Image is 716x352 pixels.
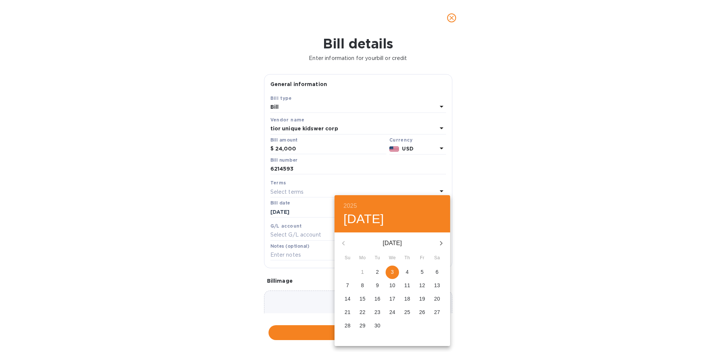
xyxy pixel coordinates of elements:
button: 29 [356,319,369,333]
button: 10 [386,279,399,292]
button: 23 [371,306,384,319]
button: 30 [371,319,384,333]
p: 29 [359,322,365,329]
p: 26 [419,308,425,316]
button: 28 [341,319,354,333]
span: Mo [356,254,369,262]
button: 7 [341,279,354,292]
p: 20 [434,295,440,302]
p: 24 [389,308,395,316]
p: 4 [406,268,409,276]
button: 13 [430,279,444,292]
span: Th [401,254,414,262]
p: 12 [419,282,425,289]
p: 9 [376,282,379,289]
button: 25 [401,306,414,319]
button: [DATE] [343,211,384,227]
span: Fr [415,254,429,262]
button: 12 [415,279,429,292]
p: 16 [374,295,380,302]
span: We [386,254,399,262]
button: 20 [430,292,444,306]
button: 18 [401,292,414,306]
p: 18 [404,295,410,302]
p: 14 [345,295,351,302]
p: 8 [361,282,364,289]
button: 4 [401,266,414,279]
button: 8 [356,279,369,292]
p: 7 [346,282,349,289]
button: 5 [415,266,429,279]
p: 10 [389,282,395,289]
button: 11 [401,279,414,292]
button: 24 [386,306,399,319]
p: 17 [389,295,395,302]
p: 13 [434,282,440,289]
p: 15 [359,295,365,302]
button: 27 [430,306,444,319]
span: Tu [371,254,384,262]
p: 21 [345,308,351,316]
button: 26 [415,306,429,319]
p: 25 [404,308,410,316]
span: Sa [430,254,444,262]
button: 19 [415,292,429,306]
button: 15 [356,292,369,306]
button: 16 [371,292,384,306]
p: 19 [419,295,425,302]
p: 6 [436,268,439,276]
p: 28 [345,322,351,329]
p: 22 [359,308,365,316]
button: 6 [430,266,444,279]
p: 11 [404,282,410,289]
button: 3 [386,266,399,279]
button: 21 [341,306,354,319]
p: 23 [374,308,380,316]
button: 2 [371,266,384,279]
p: 5 [421,268,424,276]
p: 30 [374,322,380,329]
p: 27 [434,308,440,316]
p: 3 [391,268,394,276]
p: 2 [376,268,379,276]
button: 9 [371,279,384,292]
span: Su [341,254,354,262]
button: 2025 [343,201,357,211]
button: 17 [386,292,399,306]
button: 22 [356,306,369,319]
button: 14 [341,292,354,306]
p: [DATE] [352,239,432,248]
